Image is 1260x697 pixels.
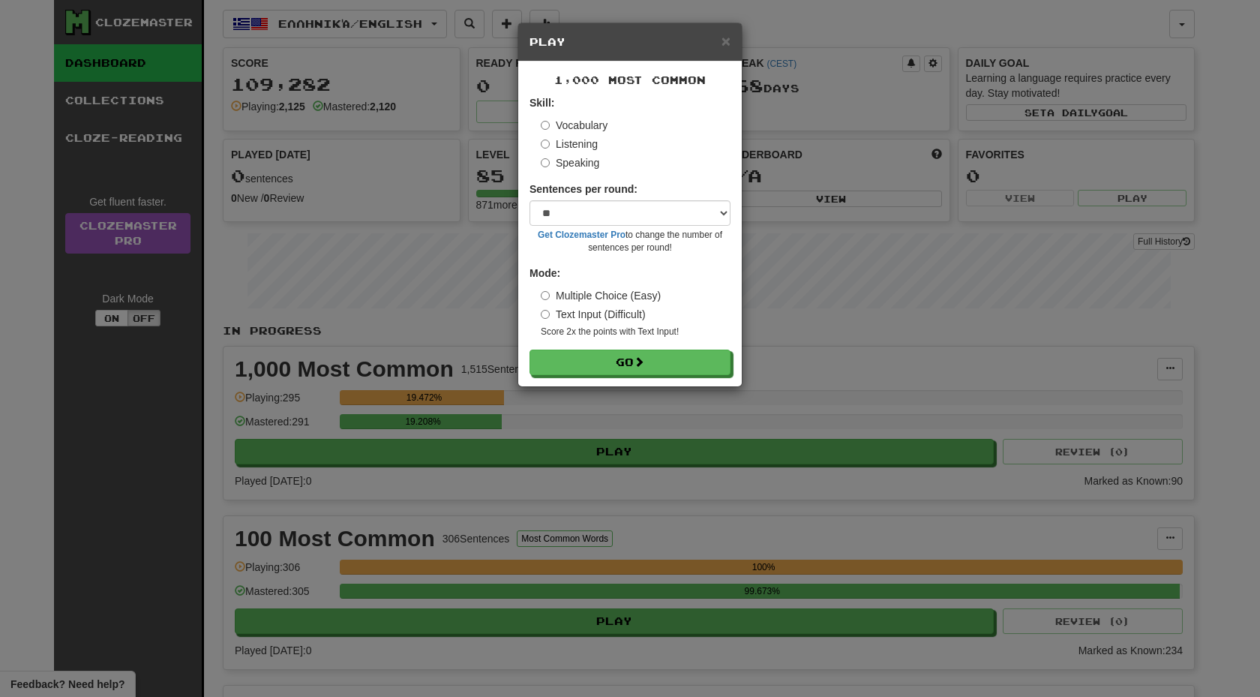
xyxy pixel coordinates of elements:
label: Vocabulary [541,118,607,133]
span: 1,000 Most Common [554,74,706,86]
label: Sentences per round: [529,182,637,197]
a: Get Clozemaster Pro [538,230,625,240]
label: Multiple Choice (Easy) [541,288,661,303]
span: × [721,32,730,50]
label: Listening [541,137,598,152]
input: Vocabulary [541,121,550,130]
label: Speaking [541,155,599,170]
input: Listening [541,140,550,149]
input: Multiple Choice (Easy) [541,291,550,300]
strong: Skill: [529,97,554,109]
label: Text Input (Difficult) [541,307,646,322]
strong: Mode: [529,267,560,279]
button: Go [529,350,730,375]
h5: Play [529,35,730,50]
small: Score 2x the points with Text Input ! [541,326,730,338]
button: Close [721,33,730,49]
small: to change the number of sentences per round! [529,229,730,254]
input: Text Input (Difficult) [541,310,550,319]
input: Speaking [541,158,550,167]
